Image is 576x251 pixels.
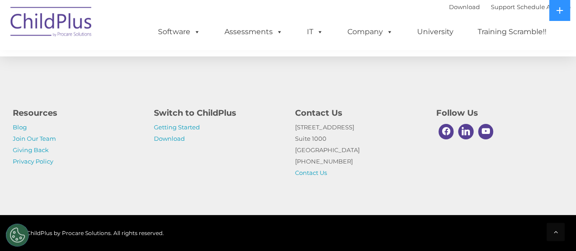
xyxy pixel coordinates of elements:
a: Download [449,3,480,10]
h4: Follow Us [436,107,564,119]
a: Join Our Team [13,135,56,142]
a: University [408,23,463,41]
button: Cookies Settings [6,224,29,246]
a: Facebook [436,122,456,142]
a: IT [298,23,332,41]
a: Training Scramble!! [469,23,556,41]
a: Youtube [476,122,496,142]
font: | [449,3,571,10]
a: Schedule A Demo [517,3,571,10]
h4: Resources [13,107,140,119]
a: Contact Us [295,169,327,176]
img: ChildPlus by Procare Solutions [6,0,97,46]
a: Getting Started [154,123,200,131]
a: Blog [13,123,27,131]
p: [STREET_ADDRESS] Suite 1000 [GEOGRAPHIC_DATA] [PHONE_NUMBER] [295,122,423,179]
a: Software [149,23,209,41]
a: Giving Back [13,146,49,154]
a: Linkedin [456,122,476,142]
a: Download [154,135,185,142]
a: Assessments [215,23,292,41]
a: Support [491,3,515,10]
h4: Switch to ChildPlus [154,107,281,119]
h4: Contact Us [295,107,423,119]
span: © 2025 ChildPlus by Procare Solutions. All rights reserved. [6,230,164,236]
a: Privacy Policy [13,158,53,165]
span: Phone number [127,97,165,104]
a: Company [338,23,402,41]
span: Last name [127,60,154,67]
